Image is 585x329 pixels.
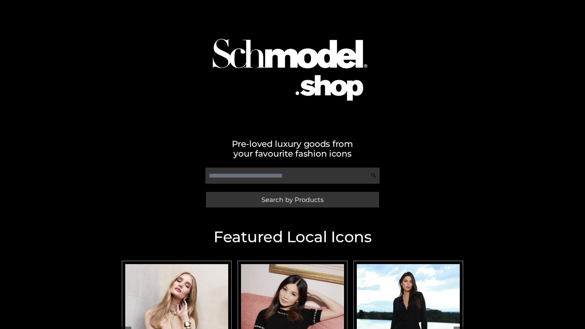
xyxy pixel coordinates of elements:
a: Search by Products [206,192,379,207]
h2: Pre-loved luxury goods from your favourite fashion icons [119,139,466,158]
h2: Featured Local Icons​ [119,229,466,245]
span: Search by Products [261,196,324,203]
img: Search Icon [370,172,377,179]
